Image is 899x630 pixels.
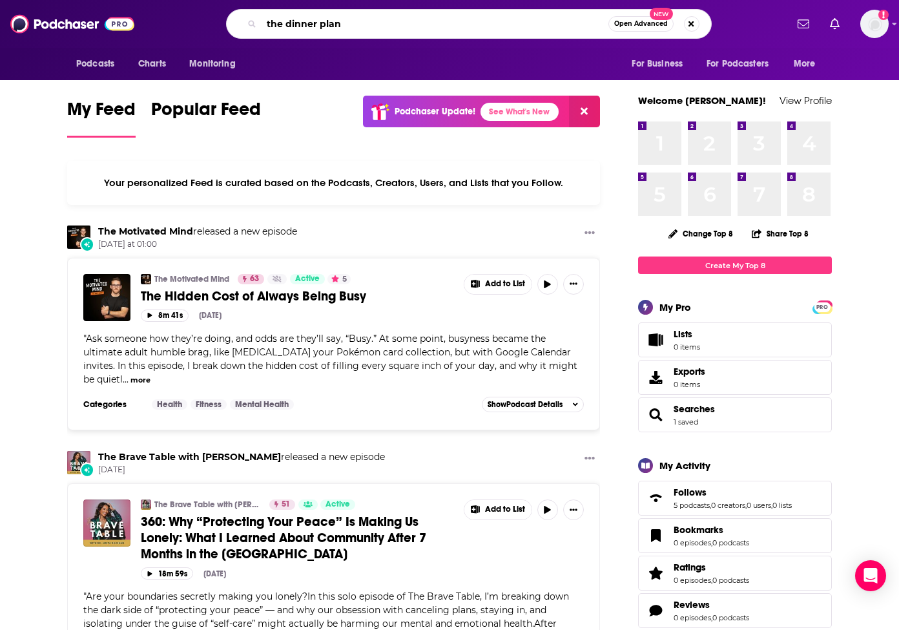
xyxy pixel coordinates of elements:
span: Add to List [485,505,525,514]
button: Show More Button [563,499,584,520]
span: 63 [250,273,259,286]
a: Bookmarks [674,524,749,536]
span: Open Advanced [614,21,668,27]
a: Exports [638,360,832,395]
a: 51 [269,499,295,510]
a: PRO [814,302,830,311]
a: 360: Why “Protecting Your Peace” Is Making Us Lonely: What I Learned About Community After 7 Mont... [141,514,455,562]
span: , [711,613,712,622]
img: 360: Why “Protecting Your Peace” Is Making Us Lonely: What I Learned About Community After 7 Mont... [83,499,130,547]
button: Open AdvancedNew [608,16,674,32]
a: Active [320,499,355,510]
h3: released a new episode [98,451,385,463]
a: The Hidden Cost of Always Being Busy [141,288,455,304]
a: The Brave Table with Dr. Neeta Bhushan [67,451,90,474]
span: " [83,333,577,385]
a: 0 episodes [674,613,711,622]
svg: Add a profile image [878,10,889,20]
span: PRO [814,302,830,312]
a: The Motivated Mind [98,226,193,237]
div: Open Intercom Messenger [855,560,886,591]
span: 51 [282,498,290,511]
span: Lists [674,328,692,340]
a: Create My Top 8 [638,257,832,274]
img: Podchaser - Follow, Share and Rate Podcasts [10,12,134,36]
span: , [710,501,711,510]
a: Searches [643,406,668,424]
span: Add to List [485,279,525,289]
span: Logged in as sarahhallprinc [860,10,889,38]
a: Charts [130,52,174,76]
span: , [711,576,712,585]
span: Exports [674,366,705,377]
a: Searches [674,403,715,415]
span: New [650,8,673,20]
span: For Podcasters [707,55,769,73]
a: The Motivated Mind [154,274,229,284]
a: Health [152,399,187,410]
a: Follows [674,487,792,498]
button: more [130,375,150,386]
button: Show More Button [579,226,600,242]
a: The Brave Table with Dr. Neeta Bhushan [98,451,281,463]
span: 0 items [674,380,705,389]
span: Show Podcast Details [488,400,563,409]
span: The Hidden Cost of Always Being Busy [141,288,366,304]
a: 0 episodes [674,538,711,547]
a: The Brave Table with [PERSON_NAME] [154,499,261,510]
div: My Activity [659,459,710,472]
a: Fitness [191,399,227,410]
a: 63 [238,274,264,284]
span: 360: Why “Protecting Your Peace” Is Making Us Lonely: What I Learned About Community After 7 Mont... [141,514,426,562]
button: 5 [327,274,351,284]
button: ShowPodcast Details [482,397,584,412]
a: 5 podcasts [674,501,710,510]
span: More [794,55,816,73]
a: View Profile [780,94,832,107]
span: , [711,538,712,547]
a: 1 saved [674,417,698,426]
span: Bookmarks [638,518,832,553]
a: Active [290,274,325,284]
span: Popular Feed [151,98,261,128]
a: Ratings [674,562,749,573]
a: Show notifications dropdown [825,13,845,35]
a: Lists [638,322,832,357]
input: Search podcasts, credits, & more... [262,14,608,34]
img: The Brave Table with Dr. Neeta Bhushan [141,499,151,510]
button: Change Top 8 [661,226,741,242]
button: open menu [698,52,787,76]
button: Show More Button [563,274,584,295]
span: Lists [674,328,700,340]
span: Lists [643,331,668,349]
a: The Hidden Cost of Always Being Busy [83,274,130,321]
div: Search podcasts, credits, & more... [226,9,712,39]
span: Ask someone how they’re doing, and odds are they’ll say, “Busy.” At some point, busyness became t... [83,333,577,385]
div: New Episode [80,463,94,477]
button: Show More Button [464,500,532,520]
a: Popular Feed [151,98,261,138]
span: Ratings [638,556,832,591]
span: Ratings [674,562,706,573]
button: open menu [67,52,131,76]
button: open menu [785,52,832,76]
button: 18m 59s [141,567,193,580]
a: Reviews [643,602,668,620]
a: 0 users [747,501,771,510]
div: New Episode [80,237,94,251]
a: Ratings [643,564,668,582]
span: Reviews [674,599,710,611]
button: open menu [180,52,252,76]
a: Welcome [PERSON_NAME]! [638,94,766,107]
img: The Motivated Mind [141,274,151,284]
p: Podchaser Update! [395,106,475,117]
span: Charts [138,55,166,73]
span: Bookmarks [674,524,723,536]
span: 0 items [674,342,700,352]
span: Active [295,273,320,286]
a: Reviews [674,599,749,611]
